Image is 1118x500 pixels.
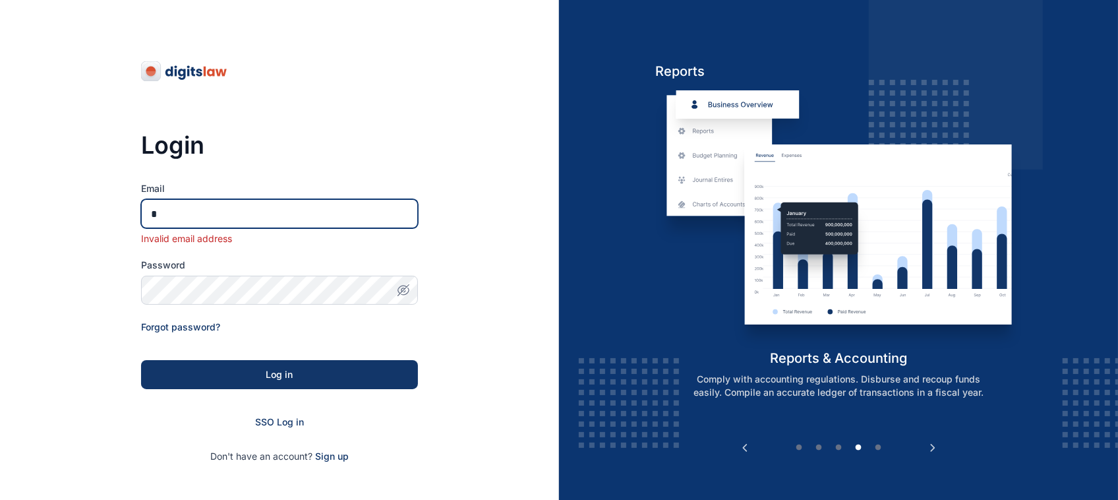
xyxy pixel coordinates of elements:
[141,450,418,463] p: Don't have an account?
[871,441,885,454] button: 5
[656,62,1022,80] h5: Reports
[141,182,418,195] label: Email
[141,360,418,389] button: Log in
[792,441,806,454] button: 1
[315,451,349,462] a: Sign up
[832,441,845,454] button: 3
[926,441,939,454] button: Next
[852,441,865,454] button: 4
[162,368,397,381] div: Log in
[141,321,220,332] a: Forgot password?
[656,349,1022,367] h5: reports & accounting
[141,61,228,82] img: digitslaw-logo
[141,259,418,272] label: Password
[812,441,825,454] button: 2
[141,232,418,245] div: Invalid email address
[738,441,751,454] button: Previous
[656,90,1022,349] img: reports-and-accounting
[141,132,418,158] h3: Login
[315,450,349,463] span: Sign up
[255,416,304,427] a: SSO Log in
[670,373,1007,399] p: Comply with accounting regulations. Disburse and recoup funds easily. Compile an accurate ledger ...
